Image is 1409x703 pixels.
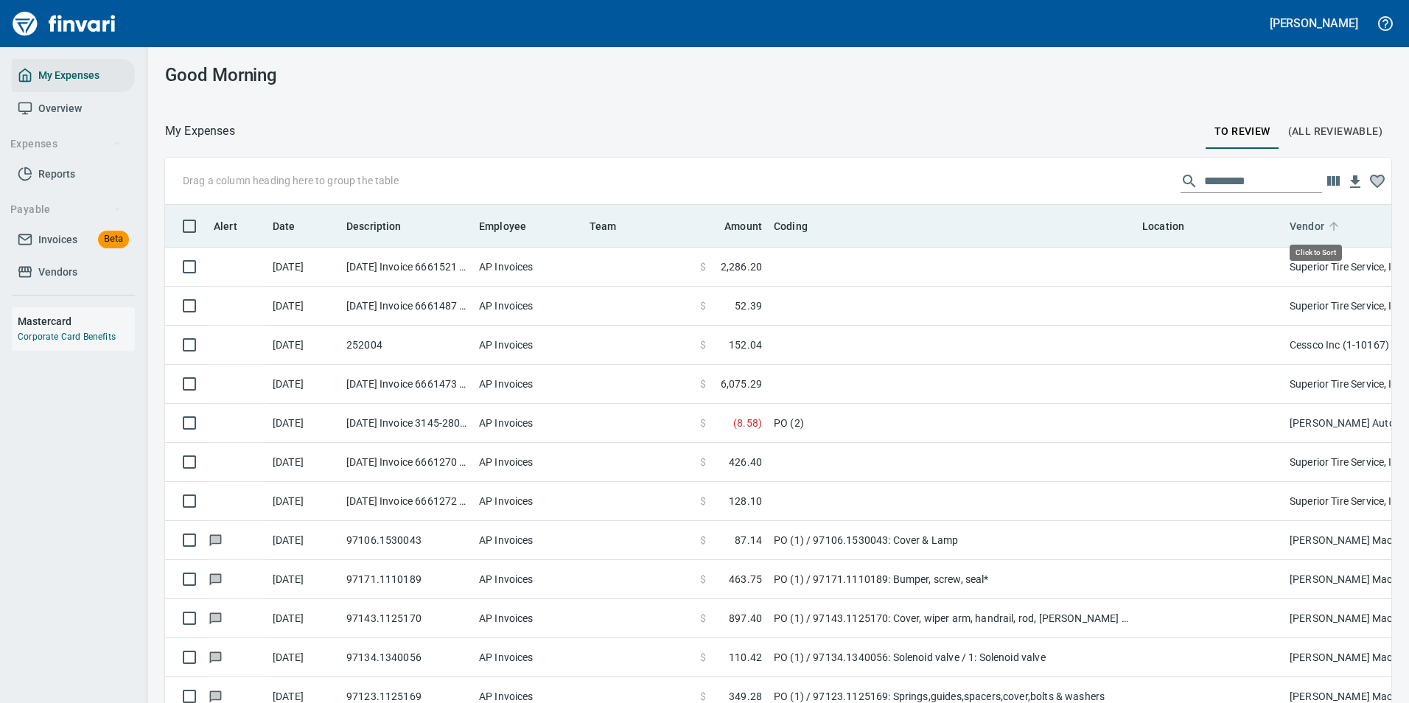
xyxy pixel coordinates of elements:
[735,298,762,313] span: 52.39
[340,638,473,677] td: 97134.1340056
[1142,217,1203,235] span: Location
[340,482,473,521] td: [DATE] Invoice 6661272 from Superior Tire Service, Inc (1-10991)
[346,217,421,235] span: Description
[346,217,402,235] span: Description
[12,92,135,125] a: Overview
[10,135,122,153] span: Expenses
[768,404,1136,443] td: PO (2)
[18,332,116,342] a: Corporate Card Benefits
[267,365,340,404] td: [DATE]
[12,256,135,289] a: Vendors
[729,337,762,352] span: 152.04
[721,377,762,391] span: 6,075.29
[768,638,1136,677] td: PO (1) / 97134.1340056: Solenoid valve / 1: Solenoid valve
[768,521,1136,560] td: PO (1) / 97106.1530043: Cover & Lamp
[9,6,119,41] img: Finvari
[273,217,296,235] span: Date
[1266,12,1362,35] button: [PERSON_NAME]
[4,196,127,223] button: Payable
[700,533,706,548] span: $
[729,572,762,587] span: 463.75
[340,287,473,326] td: [DATE] Invoice 6661487 from Superior Tire Service, Inc (1-10991)
[479,217,545,235] span: Employee
[267,521,340,560] td: [DATE]
[700,259,706,274] span: $
[1270,15,1358,31] h5: [PERSON_NAME]
[700,416,706,430] span: $
[214,217,256,235] span: Alert
[267,404,340,443] td: [DATE]
[267,248,340,287] td: [DATE]
[4,130,127,158] button: Expenses
[267,443,340,482] td: [DATE]
[733,416,762,430] span: ( 8.58 )
[1214,122,1270,141] span: To Review
[340,521,473,560] td: 97106.1530043
[774,217,827,235] span: Coding
[1366,170,1388,192] button: Column choices favorited. Click to reset to default
[340,443,473,482] td: [DATE] Invoice 6661270 from Superior Tire Service, Inc (1-10991)
[705,217,762,235] span: Amount
[1288,122,1382,141] span: (All Reviewable)
[473,365,584,404] td: AP Invoices
[208,535,223,545] span: Has messages
[1322,170,1344,192] button: Choose columns to display
[473,521,584,560] td: AP Invoices
[729,650,762,665] span: 110.42
[340,560,473,599] td: 97171.1110189
[473,638,584,677] td: AP Invoices
[700,494,706,508] span: $
[729,611,762,626] span: 897.40
[724,217,762,235] span: Amount
[729,455,762,469] span: 426.40
[473,482,584,521] td: AP Invoices
[208,574,223,584] span: Has messages
[208,613,223,623] span: Has messages
[729,494,762,508] span: 128.10
[473,443,584,482] td: AP Invoices
[700,611,706,626] span: $
[700,298,706,313] span: $
[340,599,473,638] td: 97143.1125170
[183,173,399,188] p: Drag a column heading here to group the table
[340,248,473,287] td: [DATE] Invoice 6661521 from Superior Tire Service, Inc (1-10991)
[12,59,135,92] a: My Expenses
[1290,217,1324,235] span: Vendor
[267,599,340,638] td: [DATE]
[214,217,237,235] span: Alert
[700,337,706,352] span: $
[1142,217,1184,235] span: Location
[208,652,223,662] span: Has messages
[1344,171,1366,193] button: Download table
[98,231,129,248] span: Beta
[473,287,584,326] td: AP Invoices
[267,638,340,677] td: [DATE]
[340,326,473,365] td: 252004
[12,223,135,256] a: InvoicesBeta
[267,560,340,599] td: [DATE]
[721,259,762,274] span: 2,286.20
[165,122,235,140] p: My Expenses
[735,533,762,548] span: 87.14
[768,599,1136,638] td: PO (1) / 97143.1125170: Cover, wiper arm, handrail, rod, [PERSON_NAME] pin*
[38,263,77,281] span: Vendors
[267,326,340,365] td: [DATE]
[12,158,135,191] a: Reports
[768,560,1136,599] td: PO (1) / 97171.1110189: Bumper, screw, seal*
[208,691,223,701] span: Has messages
[10,200,122,219] span: Payable
[473,599,584,638] td: AP Invoices
[473,248,584,287] td: AP Invoices
[700,455,706,469] span: $
[479,217,526,235] span: Employee
[38,165,75,183] span: Reports
[165,65,550,85] h3: Good Morning
[38,231,77,249] span: Invoices
[340,404,473,443] td: [DATE] Invoice 3145-280136 from [PERSON_NAME] Auto Parts (1-23030)
[700,572,706,587] span: $
[165,122,235,140] nav: breadcrumb
[700,650,706,665] span: $
[1290,217,1343,235] span: Vendor
[273,217,315,235] span: Date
